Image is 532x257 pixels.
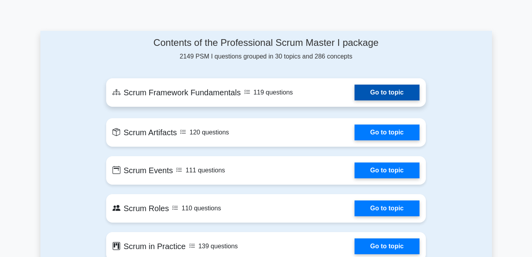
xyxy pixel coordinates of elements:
a: Go to topic [355,163,419,178]
a: Go to topic [355,200,419,216]
a: Go to topic [355,125,419,140]
a: Go to topic [355,238,419,254]
h4: Contents of the Professional Scrum Master I package [106,37,426,49]
a: Go to topic [355,85,419,100]
div: 2149 PSM I questions grouped in 30 topics and 286 concepts [106,37,426,61]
